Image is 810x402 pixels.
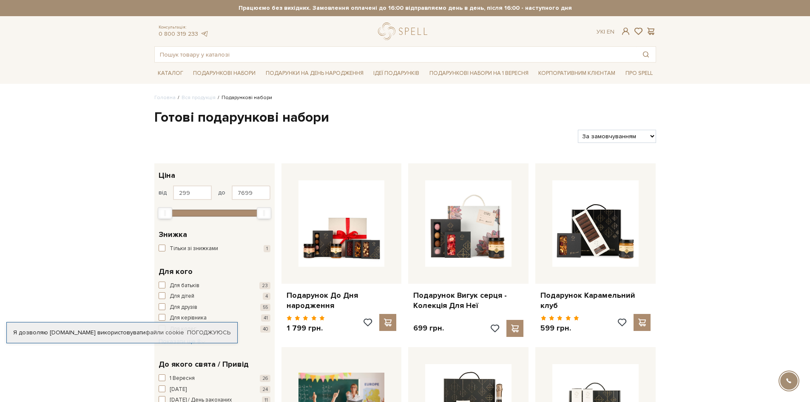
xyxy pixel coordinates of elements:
[607,28,614,35] a: En
[604,28,605,35] span: |
[159,189,167,197] span: від
[378,23,431,40] a: logo
[159,245,270,253] button: Тільки зі знижками 1
[154,94,176,101] a: Головна
[257,207,271,219] div: Max
[260,386,270,393] span: 24
[636,47,656,62] button: Пошук товару у каталозі
[200,30,209,37] a: telegram
[170,282,199,290] span: Для батьків
[287,291,397,311] a: Подарунок До Дня народження
[261,314,270,322] span: 41
[159,359,249,370] span: До якого свята / Привід
[159,292,270,301] button: Для дітей 4
[154,109,656,127] h1: Готові подарункові набори
[535,66,619,80] a: Корпоративним клієнтам
[159,30,198,37] a: 0 800 319 233
[170,374,195,383] span: 1 Вересня
[159,170,175,181] span: Ціна
[170,385,187,394] span: [DATE]
[426,66,532,80] a: Подарункові набори на 1 Вересня
[159,266,193,277] span: Для кого
[170,303,197,312] span: Для друзів
[232,185,270,200] input: Ціна
[159,229,187,240] span: Знижка
[216,94,272,102] li: Подарункові набори
[182,94,216,101] a: Вся продукція
[159,25,209,30] span: Консультація:
[263,293,270,300] span: 4
[413,323,444,333] p: 699 грн.
[170,314,207,322] span: Для керівника
[159,385,270,394] button: [DATE] 24
[187,329,230,336] a: Погоджуюсь
[159,314,270,322] button: Для керівника 41
[173,185,212,200] input: Ціна
[622,67,656,80] a: Про Spell
[7,329,237,336] div: Я дозволяю [DOMAIN_NAME] використовувати
[260,325,270,333] span: 40
[170,245,218,253] span: Тільки зі знижками
[145,329,184,336] a: файли cookie
[159,303,270,312] button: Для друзів 55
[218,189,225,197] span: до
[259,282,270,289] span: 23
[540,291,651,311] a: Подарунок Карамельний клуб
[154,4,656,12] strong: Працюємо без вихідних. Замовлення оплачені до 16:00 відправляємо день в день, після 16:00 - насту...
[159,374,270,383] button: 1 Вересня 26
[540,323,579,333] p: 599 грн.
[287,323,325,333] p: 1 799 грн.
[262,67,367,80] a: Подарунки на День народження
[597,28,614,36] div: Ук
[170,292,194,301] span: Для дітей
[154,67,187,80] a: Каталог
[260,375,270,382] span: 26
[190,67,259,80] a: Подарункові набори
[158,207,172,219] div: Min
[370,67,423,80] a: Ідеї подарунків
[413,291,523,311] a: Подарунок Вигук серця - Колекція Для Неї
[155,47,636,62] input: Пошук товару у каталозі
[159,282,270,290] button: Для батьків 23
[264,245,270,252] span: 1
[260,304,270,311] span: 55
